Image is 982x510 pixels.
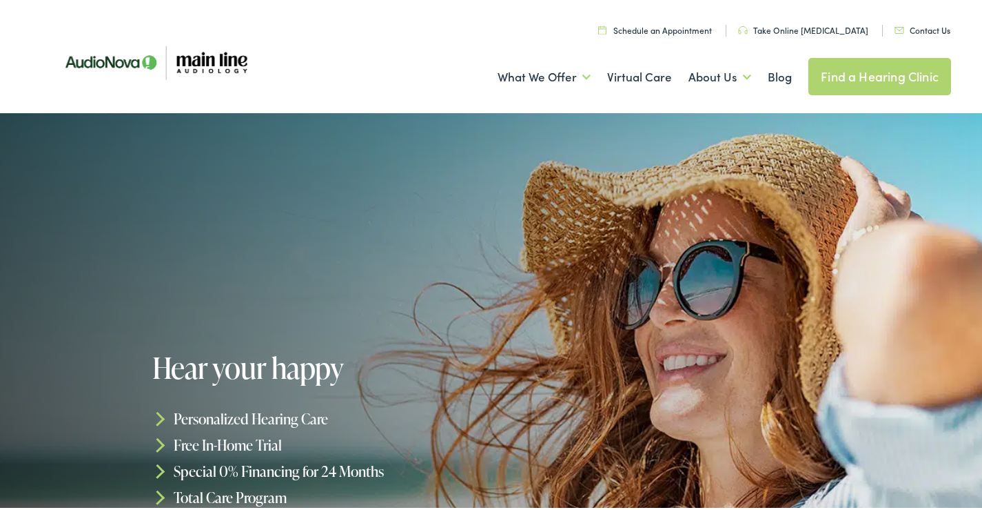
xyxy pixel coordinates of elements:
a: Take Online [MEDICAL_DATA] [738,21,868,33]
li: Personalized Hearing Care [152,403,496,429]
img: utility icon [894,24,904,31]
a: Blog [768,49,792,100]
a: What We Offer [498,49,591,100]
a: About Us [688,49,751,100]
h1: Hear your happy [152,349,496,381]
img: utility icon [738,23,748,32]
a: Schedule an Appointment [598,21,712,33]
li: Special 0% Financing for 24 Months [152,455,496,482]
a: Contact Us [894,21,950,33]
a: Virtual Care [607,49,672,100]
a: Find a Hearing Clinic [808,55,951,92]
li: Free In-Home Trial [152,429,496,455]
li: Total Care Program [152,481,496,507]
img: utility icon [598,23,606,32]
